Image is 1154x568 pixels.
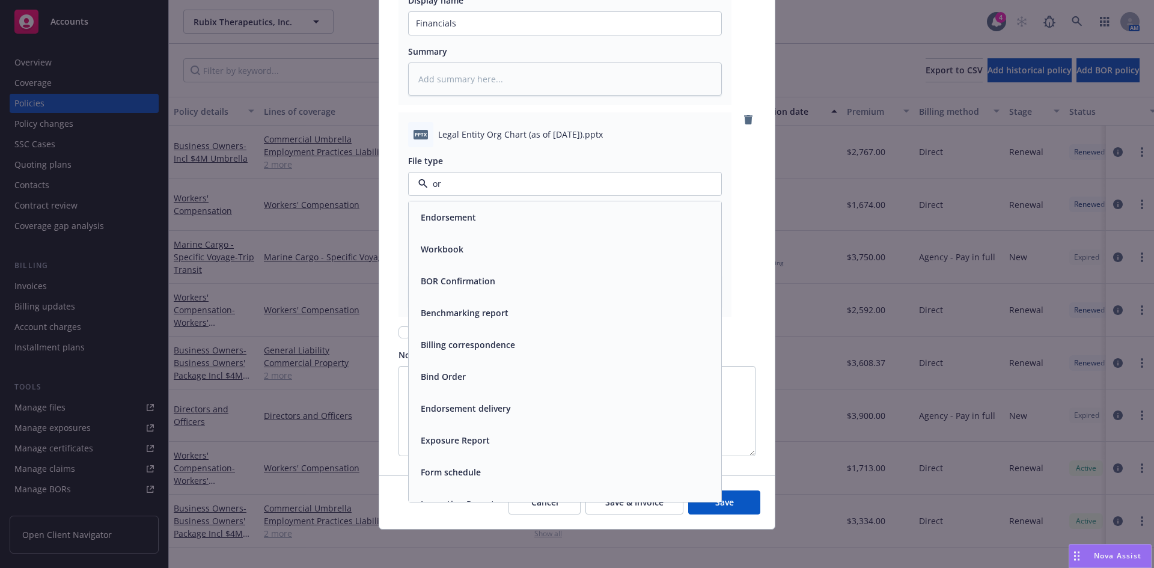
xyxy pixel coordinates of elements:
[438,128,603,141] span: Legal Entity Org Chart (as of [DATE]).pptx
[421,307,508,319] button: Benchmarking report
[428,177,697,190] input: Filter by keyword
[421,402,511,415] button: Endorsement delivery
[1094,551,1141,561] span: Nova Assist
[408,46,447,57] span: Summary
[421,370,466,383] button: Bind Order
[585,490,683,515] button: Save & Invoice
[421,338,515,351] button: Billing correspondence
[605,496,664,508] span: Save & Invoice
[414,130,428,139] span: pptx
[421,434,490,447] button: Exposure Report
[715,496,734,508] span: Save
[1069,545,1084,567] div: Drag to move
[408,155,443,166] span: File type
[741,112,756,127] a: remove
[531,496,558,508] span: Cancel
[688,490,760,515] button: Save
[398,349,423,361] span: Notes
[409,12,721,35] input: Add display name here...
[421,275,495,287] button: BOR Confirmation
[421,466,481,478] button: Form schedule
[421,211,476,224] button: Endorsement
[421,498,495,510] button: Inspection Report
[1069,544,1152,568] button: Nova Assist
[421,243,463,255] button: Workbook
[508,490,581,515] button: Cancel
